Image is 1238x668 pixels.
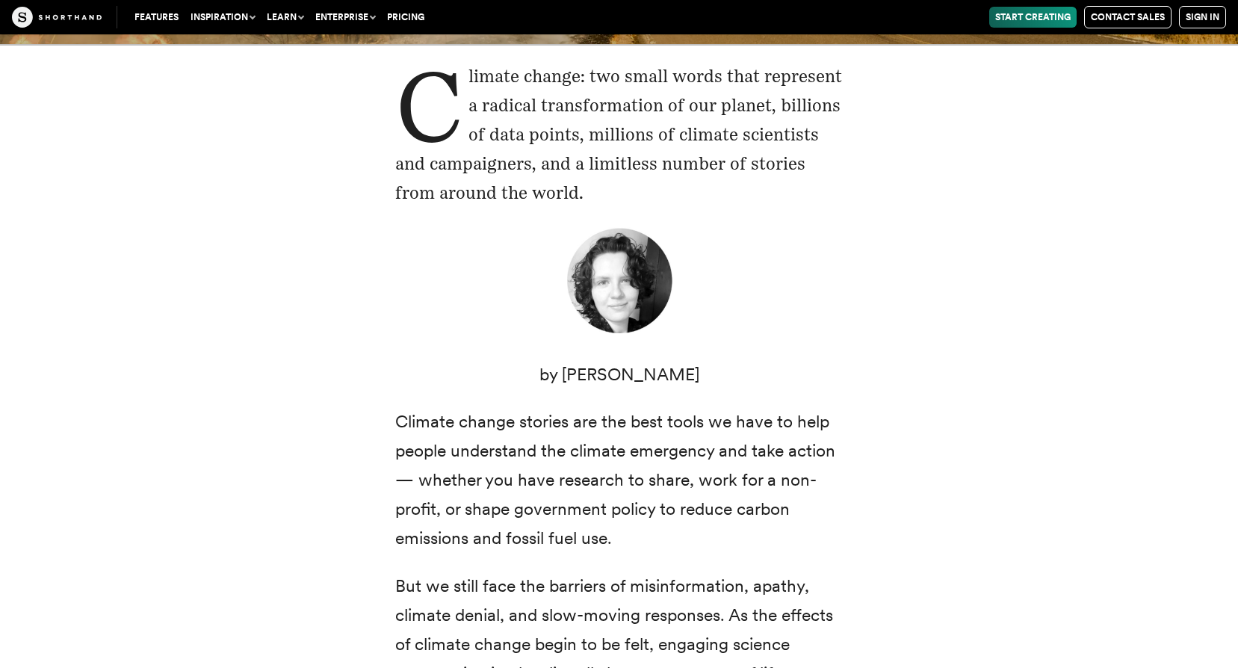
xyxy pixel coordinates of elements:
a: Sign in [1179,6,1226,28]
img: The Craft [12,7,102,28]
a: Pricing [381,7,430,28]
button: Inspiration [185,7,261,28]
a: Contact Sales [1084,6,1172,28]
p: by [PERSON_NAME] [395,360,844,389]
p: Climate change: two small words that represent a radical transformation of our planet, billions o... [395,62,844,208]
button: Learn [261,7,309,28]
button: Enterprise [309,7,381,28]
a: Features [129,7,185,28]
p: Climate change stories are the best tools we have to help people understand the climate emergency... [395,407,844,553]
a: Start Creating [989,7,1077,28]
